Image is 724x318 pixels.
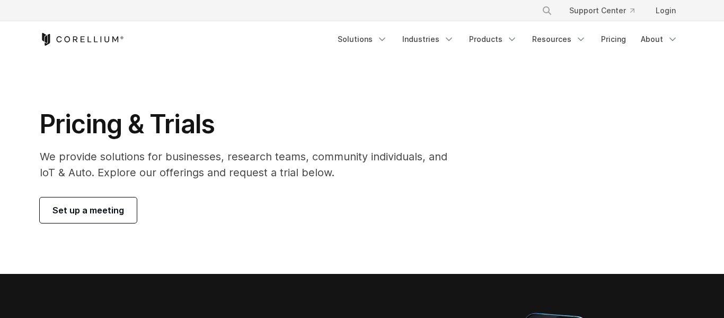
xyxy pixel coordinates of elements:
h1: Pricing & Trials [40,108,462,140]
a: Login [647,1,684,20]
button: Search [537,1,557,20]
a: About [634,30,684,49]
div: Navigation Menu [529,1,684,20]
a: Resources [526,30,593,49]
p: We provide solutions for businesses, research teams, community individuals, and IoT & Auto. Explo... [40,149,462,181]
a: Products [463,30,524,49]
a: Corellium Home [40,33,124,46]
a: Set up a meeting [40,197,137,223]
a: Pricing [595,30,632,49]
a: Support Center [561,1,643,20]
a: Solutions [331,30,394,49]
span: Set up a meeting [52,204,124,217]
a: Industries [396,30,461,49]
div: Navigation Menu [331,30,684,49]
